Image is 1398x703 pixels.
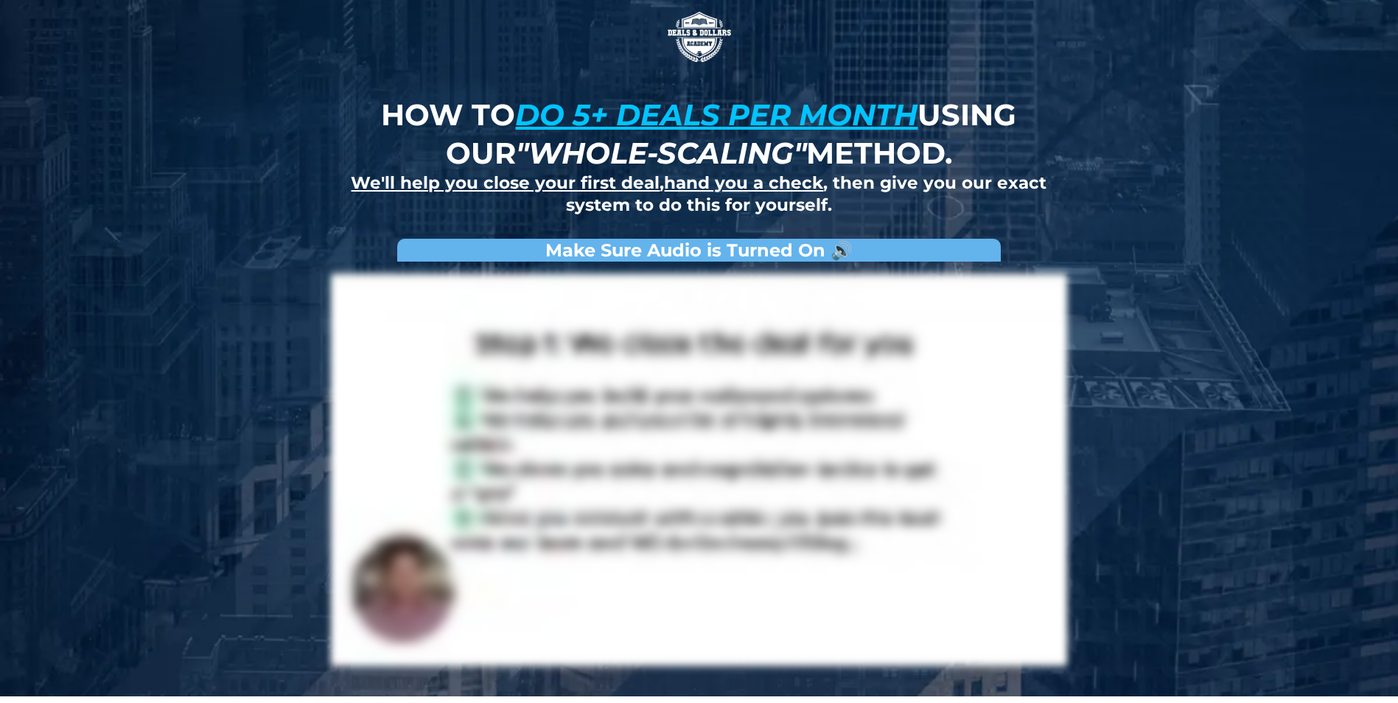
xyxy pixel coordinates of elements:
[664,172,823,193] u: hand you a check
[545,239,853,261] strong: Make Sure Audio is Turned On 🔊
[516,135,806,171] em: "whole-scaling"
[351,172,660,193] u: We'll help you close your first deal
[351,172,1046,215] strong: , , then give you our exact system to do this for yourself.
[381,97,1016,171] strong: How to using our method.
[515,97,918,133] u: do 5+ deals per month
